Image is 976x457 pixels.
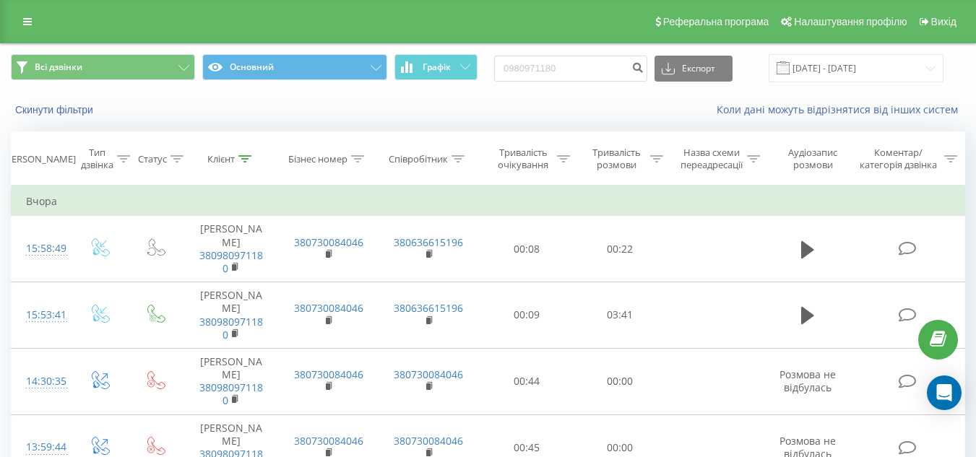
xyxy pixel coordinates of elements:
input: Пошук за номером [494,56,647,82]
div: 14:30:35 [26,367,56,396]
td: [PERSON_NAME] [183,348,280,414]
td: 00:00 [574,348,667,414]
button: Експорт [655,56,733,82]
button: Основний [202,54,386,80]
span: Графік [423,62,451,72]
div: Клієнт [207,153,235,165]
a: 380980971180 [199,248,263,275]
div: 15:58:49 [26,235,56,263]
div: 15:53:41 [26,301,56,329]
div: Тривалість розмови [587,147,647,171]
a: 380636615196 [394,235,463,249]
td: 00:22 [574,216,667,282]
button: Скинути фільтри [11,103,100,116]
td: 03:41 [574,282,667,349]
div: Бізнес номер [288,153,347,165]
span: Всі дзвінки [35,61,82,73]
button: Графік [394,54,478,80]
a: 380730084046 [294,301,363,315]
div: Аудіозапис розмови [777,147,850,171]
div: Коментар/категорія дзвінка [856,147,941,171]
td: 00:09 [480,282,574,349]
div: Співробітник [389,153,448,165]
div: Статус [138,153,167,165]
div: [PERSON_NAME] [3,153,76,165]
div: Тривалість очікування [493,147,553,171]
div: Open Intercom Messenger [927,375,962,410]
a: 380730084046 [294,367,363,381]
td: 00:08 [480,216,574,282]
div: Тип дзвінка [81,147,113,171]
div: Назва схеми переадресації [680,147,743,171]
button: Всі дзвінки [11,54,195,80]
a: 380636615196 [394,301,463,315]
td: [PERSON_NAME] [183,216,280,282]
a: Коли дані можуть відрізнятися вiд інших систем [717,103,965,116]
a: 380980971180 [199,315,263,341]
a: 380730084046 [294,434,363,448]
span: Вихід [931,16,956,27]
span: Розмова не відбулась [779,367,836,394]
span: Реферальна програма [663,16,769,27]
td: [PERSON_NAME] [183,282,280,349]
a: 380730084046 [394,367,463,381]
span: Налаштування профілю [794,16,907,27]
td: 00:44 [480,348,574,414]
td: Вчора [12,187,965,216]
a: 380980971180 [199,380,263,407]
a: 380730084046 [394,434,463,448]
a: 380730084046 [294,235,363,249]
